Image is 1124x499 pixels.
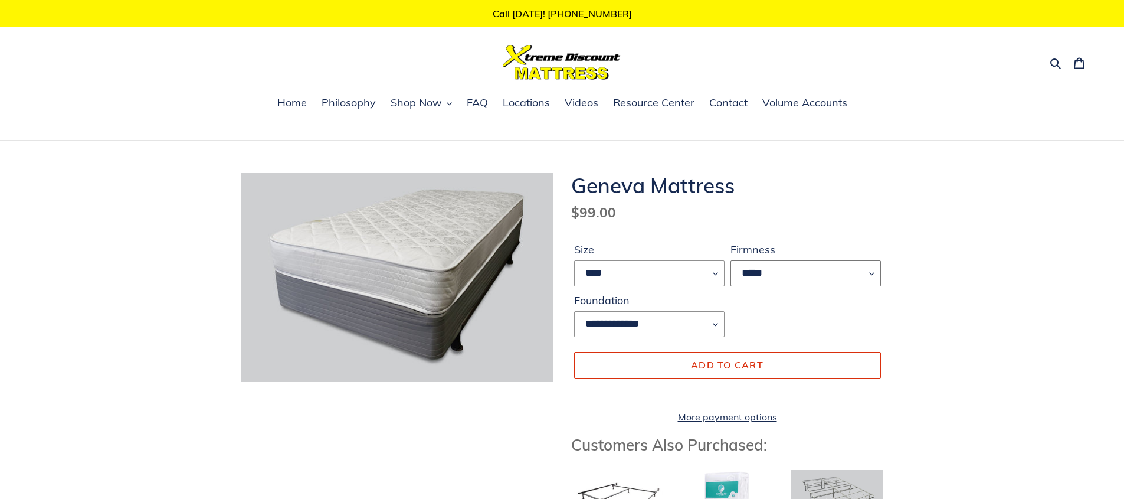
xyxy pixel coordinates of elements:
span: Videos [565,96,598,110]
a: Videos [559,94,604,112]
span: Locations [503,96,550,110]
a: Contact [703,94,753,112]
span: Home [277,96,307,110]
a: Home [271,94,313,112]
span: Philosophy [322,96,376,110]
label: Size [574,242,725,257]
span: Volume Accounts [762,96,847,110]
span: Add to cart [691,359,763,371]
img: Xtreme Discount Mattress [503,45,621,80]
button: Add to cart [574,352,881,378]
a: Volume Accounts [756,94,853,112]
span: Resource Center [613,96,694,110]
a: Philosophy [316,94,382,112]
a: More payment options [574,410,881,424]
label: Foundation [574,292,725,308]
button: Shop Now [385,94,458,112]
a: Resource Center [607,94,700,112]
a: Locations [497,94,556,112]
span: Contact [709,96,748,110]
a: FAQ [461,94,494,112]
h3: Customers Also Purchased: [571,436,884,454]
span: Shop Now [391,96,442,110]
label: Firmness [730,242,881,257]
span: $99.00 [571,204,616,221]
h1: Geneva Mattress [571,173,884,198]
span: FAQ [467,96,488,110]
